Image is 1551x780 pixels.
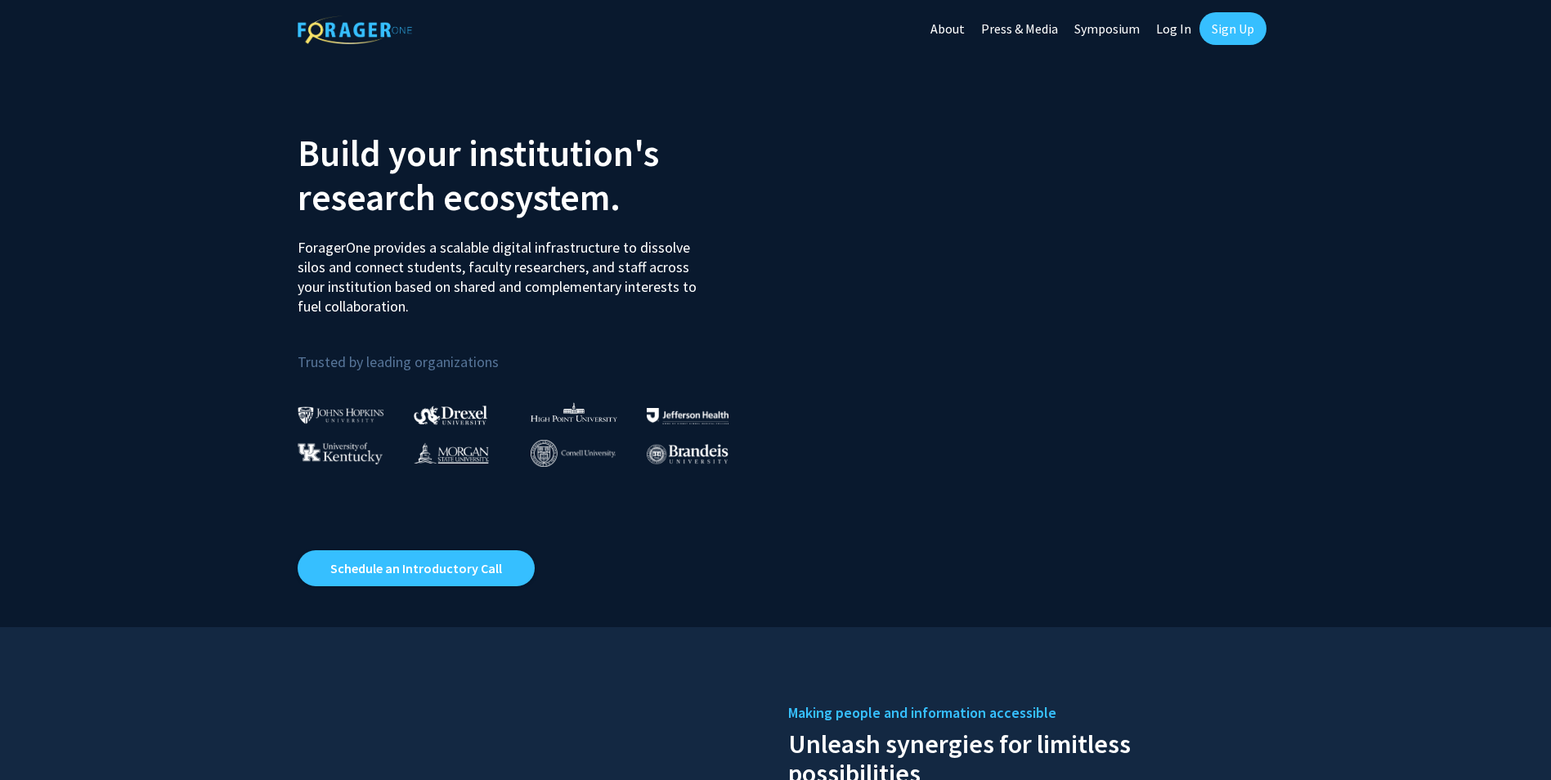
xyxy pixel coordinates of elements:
a: Opens in a new tab [298,550,535,586]
p: Trusted by leading organizations [298,329,764,374]
img: Cornell University [531,440,616,467]
img: Thomas Jefferson University [647,408,728,424]
img: Morgan State University [414,442,489,464]
img: Drexel University [414,406,487,424]
p: ForagerOne provides a scalable digital infrastructure to dissolve silos and connect students, fac... [298,226,708,316]
h5: Making people and information accessible [788,701,1254,725]
img: Johns Hopkins University [298,406,384,424]
img: University of Kentucky [298,442,383,464]
img: Brandeis University [647,444,728,464]
h2: Build your institution's research ecosystem. [298,131,764,219]
img: ForagerOne Logo [298,16,412,44]
img: High Point University [531,402,617,422]
a: Sign Up [1199,12,1266,45]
